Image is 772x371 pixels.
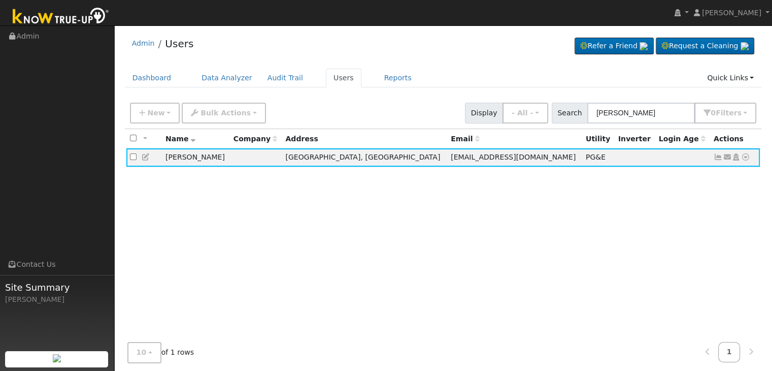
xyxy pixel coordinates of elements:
a: Reports [377,69,419,87]
img: Know True-Up [8,6,114,28]
img: retrieve [640,42,648,50]
a: Other actions [741,152,750,163]
a: Refer a Friend [575,38,654,55]
div: Inverter [618,134,652,144]
button: - All - [502,103,548,123]
span: New [147,109,164,117]
a: Request a Cleaning [656,38,754,55]
span: Site Summary [5,281,109,294]
button: New [130,103,180,123]
a: Show Graph [714,153,723,161]
a: 1 [718,343,741,362]
div: Actions [714,134,756,144]
a: Data Analyzer [194,69,260,87]
span: Display [465,103,503,123]
a: Edit User [142,153,151,161]
a: Dashboard [125,69,179,87]
span: [PERSON_NAME] [702,9,761,17]
td: [PERSON_NAME] [162,148,230,167]
button: Bulk Actions [182,103,265,123]
div: Address [285,134,444,144]
button: 0Filters [694,103,756,123]
div: Utility [586,134,611,144]
img: retrieve [53,354,61,362]
a: Users [326,69,361,87]
input: Search [587,103,695,123]
span: Name [165,135,195,143]
span: s [737,109,741,117]
div: [PERSON_NAME] [5,294,109,305]
a: Quick Links [699,69,761,87]
a: suzzieebazuik@gmail.com [723,152,732,163]
td: [GEOGRAPHIC_DATA], [GEOGRAPHIC_DATA] [282,148,447,167]
span: Search [552,103,588,123]
a: Login As [731,153,741,161]
span: Days since last login [659,135,706,143]
span: of 1 rows [127,343,194,363]
span: Company name [233,135,277,143]
span: Email [451,135,479,143]
a: Users [165,38,193,50]
a: Audit Trail [260,69,311,87]
img: retrieve [741,42,749,50]
button: 10 [127,343,161,363]
span: Filter [716,109,742,117]
span: Bulk Actions [200,109,251,117]
span: [EMAIL_ADDRESS][DOMAIN_NAME] [451,153,576,161]
a: Admin [132,39,155,47]
span: 10 [137,349,147,357]
span: PG&E [586,153,606,161]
